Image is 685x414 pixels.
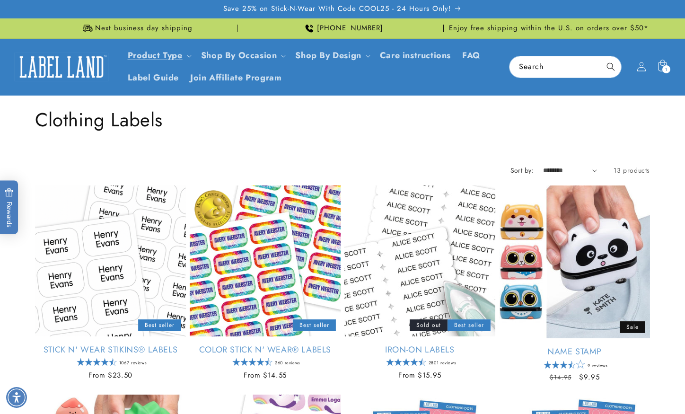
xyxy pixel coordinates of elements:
[6,387,27,408] div: Accessibility Menu
[190,72,281,83] span: Join Affiliate Program
[35,18,237,38] div: Announcement
[449,24,649,33] span: Enjoy free shipping within the U.S. on orders over $50*
[290,44,374,67] summary: Shop By Design
[195,44,290,67] summary: Shop By Occasion
[486,370,676,405] iframe: Gorgias Floating Chat
[510,166,534,175] label: Sort by:
[614,166,650,175] span: 13 products
[380,50,451,61] span: Care instructions
[122,44,195,67] summary: Product Type
[95,24,193,33] span: Next business day shipping
[128,49,183,62] a: Product Type
[35,107,650,132] h1: Clothing Labels
[190,344,341,355] a: Color Stick N' Wear® Labels
[11,49,113,85] a: Label Land
[317,24,383,33] span: [PHONE_NUMBER]
[223,4,451,14] span: Save 25% on Stick-N-Wear With Code COOL25 - 24 Hours Only!
[448,18,650,38] div: Announcement
[665,65,667,73] span: 1
[499,346,650,357] a: Name Stamp
[344,344,495,355] a: Iron-On Labels
[295,49,361,62] a: Shop By Design
[241,18,444,38] div: Announcement
[374,44,457,67] a: Care instructions
[201,50,277,61] span: Shop By Occasion
[600,56,621,77] button: Search
[35,344,186,355] a: Stick N' Wear Stikins® Labels
[457,44,486,67] a: FAQ
[184,67,287,89] a: Join Affiliate Program
[128,72,179,83] span: Label Guide
[462,50,481,61] span: FAQ
[14,52,109,81] img: Label Land
[5,188,14,227] span: Rewards
[122,67,185,89] a: Label Guide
